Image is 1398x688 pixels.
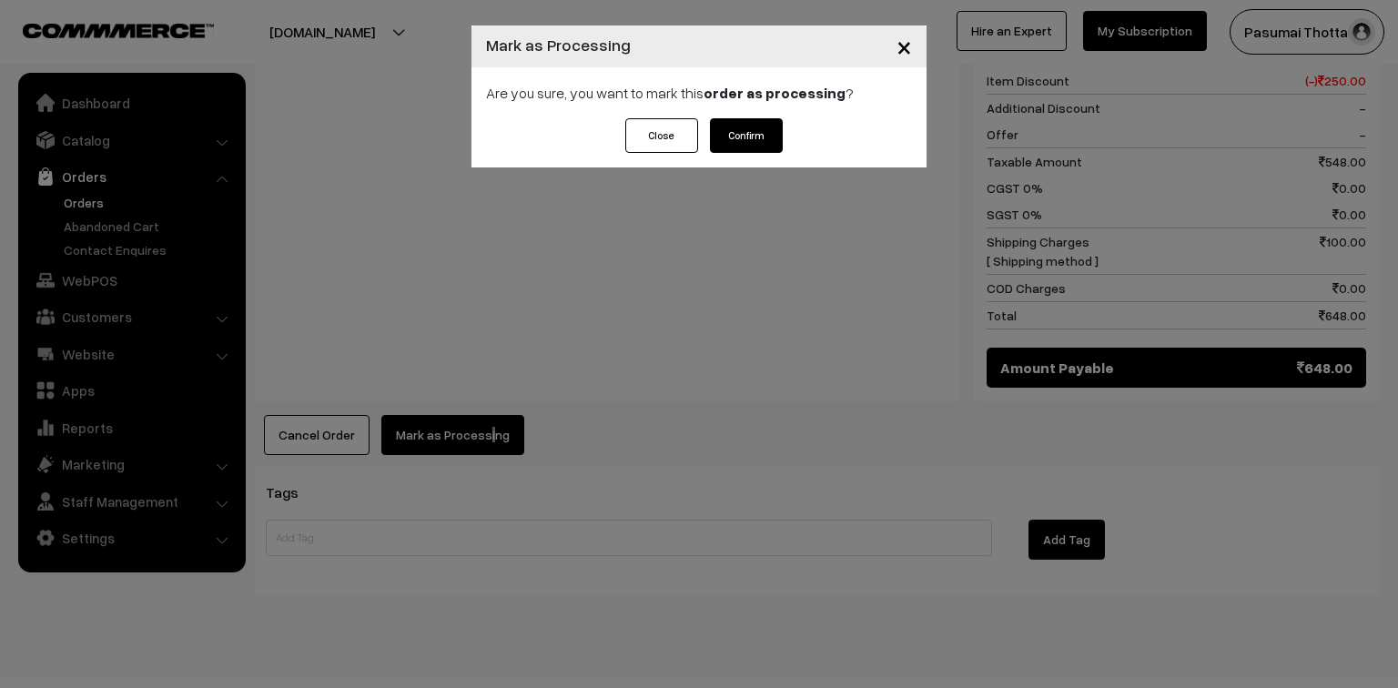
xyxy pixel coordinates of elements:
[882,18,927,75] button: Close
[704,84,846,102] strong: order as processing
[625,118,698,153] button: Close
[710,118,783,153] button: Confirm
[897,29,912,63] span: ×
[486,33,631,57] h4: Mark as Processing
[471,67,927,118] div: Are you sure, you want to mark this ?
